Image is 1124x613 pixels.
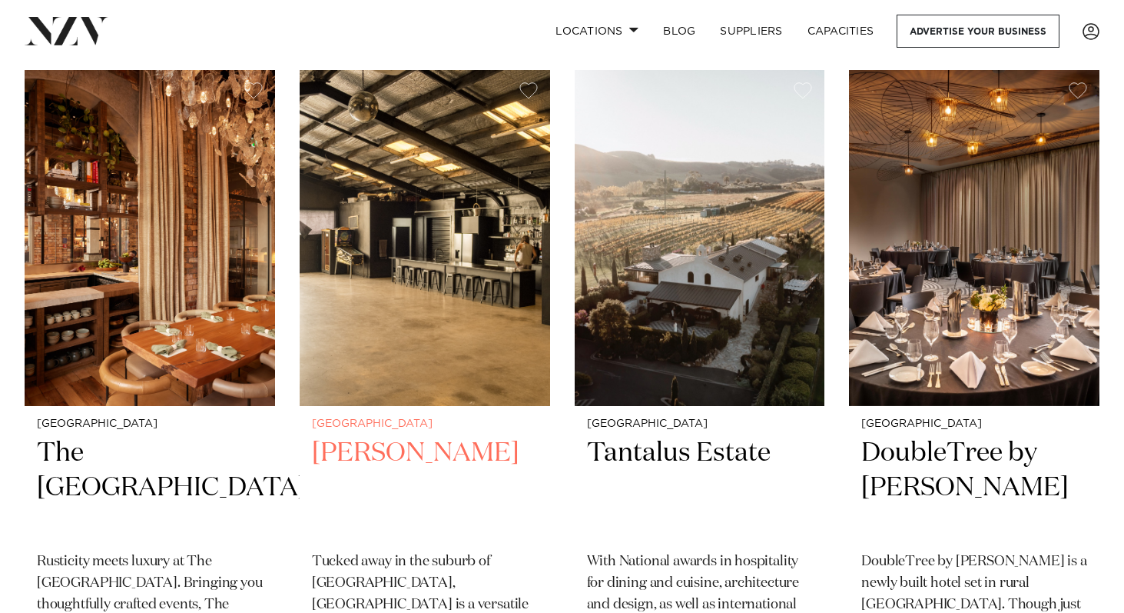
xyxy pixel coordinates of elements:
a: BLOG [651,15,708,48]
h2: The [GEOGRAPHIC_DATA] [37,436,263,540]
a: Advertise your business [897,15,1059,48]
img: nzv-logo.png [25,17,108,45]
small: [GEOGRAPHIC_DATA] [37,418,263,430]
a: Capacities [795,15,887,48]
img: Corporate gala dinner setup at Hilton Karaka [849,70,1099,406]
h2: [PERSON_NAME] [312,436,538,540]
h2: DoubleTree by [PERSON_NAME] [861,436,1087,540]
small: [GEOGRAPHIC_DATA] [861,418,1087,430]
small: [GEOGRAPHIC_DATA] [312,418,538,430]
a: Locations [543,15,651,48]
a: SUPPLIERS [708,15,794,48]
small: [GEOGRAPHIC_DATA] [587,418,813,430]
h2: Tantalus Estate [587,436,813,540]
